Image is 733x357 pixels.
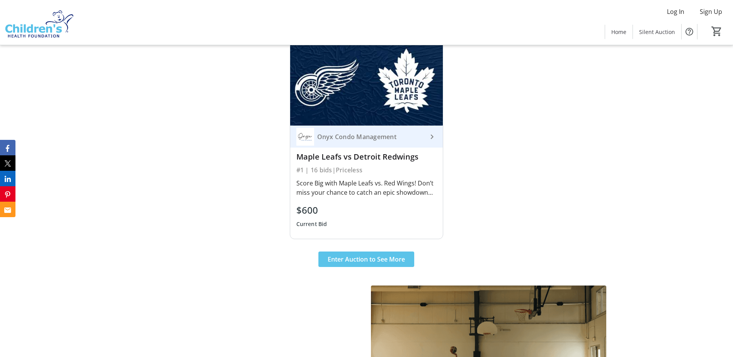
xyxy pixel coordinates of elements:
span: Log In [667,7,684,16]
a: Onyx Condo ManagementOnyx Condo Management [290,126,443,148]
div: Onyx Condo Management [314,133,428,141]
span: Silent Auction [639,28,675,36]
button: Sign Up [694,5,728,18]
div: Current Bid [296,217,327,231]
img: Onyx Condo Management [296,128,314,146]
div: $600 [296,203,327,217]
a: Home [605,25,633,39]
div: Maple Leafs vs Detroit Redwings [296,152,437,161]
button: Enter Auction to See More [318,252,414,267]
div: #1 | 16 bids | Priceless [296,165,437,175]
span: Enter Auction to See More [328,255,405,264]
img: Children's Health Foundation's Logo [5,3,73,42]
div: Score Big with Maple Leafs vs. Red Wings! Don’t miss your chance to catch an epic showdown Toront... [296,178,437,197]
span: Sign Up [700,7,722,16]
button: Log In [661,5,690,18]
span: Home [611,28,626,36]
a: Silent Auction [633,25,681,39]
button: Cart [710,24,724,38]
img: Maple Leafs vs Detroit Redwings [290,40,443,126]
button: Help [682,24,697,39]
mat-icon: keyboard_arrow_right [427,132,437,141]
